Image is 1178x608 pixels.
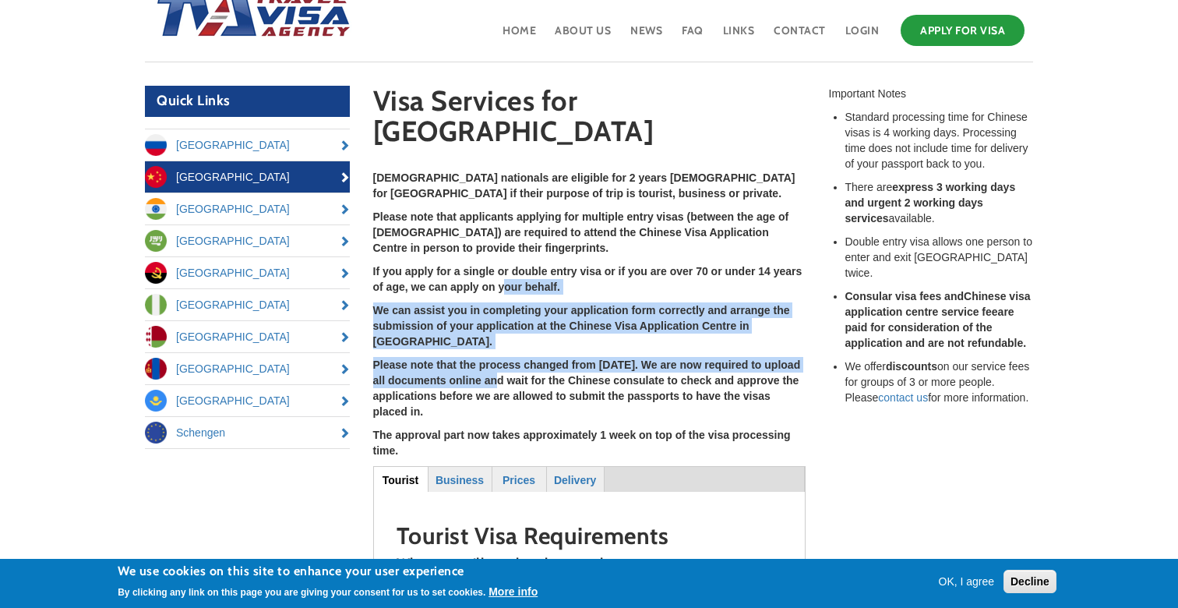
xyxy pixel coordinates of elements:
strong: are paid for consideration of the application and are not refundable. [845,306,1027,349]
li: There are available. [845,179,1034,226]
a: [GEOGRAPHIC_DATA] [145,385,350,416]
strong: express 3 working days and urgent 2 working days services [845,181,1016,224]
a: Delivery [548,467,603,491]
a: [GEOGRAPHIC_DATA] [145,257,350,288]
a: Home [501,11,538,62]
a: [GEOGRAPHIC_DATA] [145,161,350,193]
a: About Us [553,11,612,62]
a: Contact [772,11,827,62]
button: Decline [1003,570,1056,593]
a: Tourist [374,467,428,491]
p: By clicking any link on this page you are giving your consent for us to set cookies. [118,587,485,598]
a: News [629,11,664,62]
h1: Visa Services for [GEOGRAPHIC_DATA] [373,86,806,154]
a: [GEOGRAPHIC_DATA] [145,129,350,161]
strong: Business [436,474,484,486]
button: OK, I agree [933,574,1001,589]
h2: We use cookies on this site to enhance your user experience [118,563,538,580]
li: Standard processing time for Chinese visas is 4 working days. Processing time does not include ti... [845,109,1034,171]
a: [GEOGRAPHIC_DATA] [145,289,350,320]
a: [GEOGRAPHIC_DATA] [145,225,350,256]
strong: Tourist [383,474,418,486]
strong: Chinese visa application centre service fee [845,290,1031,318]
h2: Tourist Visa Requirements [397,523,782,549]
a: Business [429,467,491,491]
strong: Prices [503,474,535,486]
strong: Delivery [554,474,596,486]
a: Login [844,11,881,62]
strong: discounts [886,360,937,373]
strong: Please note that the process changed from [DATE]. We are now required to upload all documents onl... [373,359,801,418]
a: Apply for Visa [901,15,1025,46]
a: [GEOGRAPHIC_DATA] [145,321,350,352]
strong: [DEMOGRAPHIC_DATA] nationals are eligible for 2 years [DEMOGRAPHIC_DATA] for [GEOGRAPHIC_DATA] if... [373,171,795,200]
strong: If you apply for a single or double entry visa or if you are over 70 or under 14 years of age, we... [373,265,802,293]
a: FAQ [680,11,705,62]
a: Links [721,11,757,62]
li: We offer on our service fees for groups of 3 or more people. Please for more information. [845,359,1034,405]
strong: We can assist you in completing your application form correctly and arrange the submission of you... [373,304,790,348]
strong: The approval part now takes approximately 1 week on top of the visa processing time. [373,429,791,457]
button: More info [488,584,538,599]
a: [GEOGRAPHIC_DATA] [145,353,350,384]
div: Important Notes [829,86,1034,101]
strong: Please note that applicants applying for multiple entry visas (between the age of [DEMOGRAPHIC_DA... [373,210,789,254]
strong: Consular visa fees and [845,290,965,302]
h4: What you will need to do to apply: [397,557,782,572]
a: [GEOGRAPHIC_DATA] [145,193,350,224]
li: Double entry visa allows one person to enter and exit [GEOGRAPHIC_DATA] twice. [845,234,1034,281]
a: Prices [493,467,545,491]
a: contact us [878,391,928,404]
a: Schengen [145,417,350,448]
